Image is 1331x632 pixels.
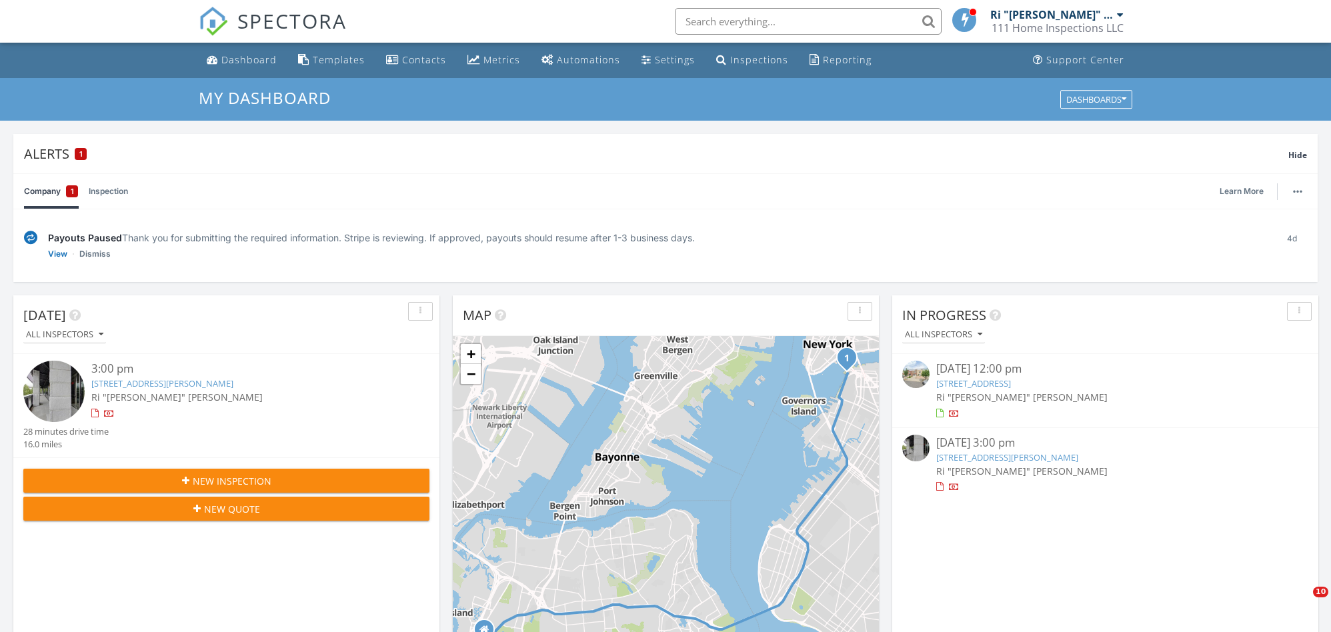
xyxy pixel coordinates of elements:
a: Company [24,174,78,209]
a: Templates [293,48,370,73]
span: In Progress [902,306,986,324]
a: Inspections [711,48,794,73]
img: streetview [902,435,930,462]
div: 16.0 miles [23,438,109,451]
div: Automations [557,53,620,66]
span: Payouts Paused [48,232,122,243]
div: Templates [313,53,365,66]
a: Zoom out [461,364,481,384]
a: SPECTORA [199,18,347,46]
div: Dashboards [1066,95,1126,104]
span: Ri "[PERSON_NAME]" [PERSON_NAME] [936,391,1108,403]
button: New Quote [23,497,429,521]
div: 28 minutes drive time [23,425,109,438]
a: Reporting [804,48,877,73]
div: Dashboard [221,53,277,66]
i: 1 [844,354,850,363]
button: All Inspectors [902,326,985,344]
div: [DATE] 3:00 pm [936,435,1275,451]
a: Learn More [1220,185,1272,198]
div: Support Center [1046,53,1124,66]
a: Inspection [89,174,128,209]
button: Dashboards [1060,90,1132,109]
span: Ri "[PERSON_NAME]" [PERSON_NAME] [936,465,1108,477]
button: All Inspectors [23,326,106,344]
img: under-review-2fe708636b114a7f4b8d.svg [24,231,37,245]
a: Dashboard [201,48,282,73]
div: 3:00 pm [91,361,396,377]
a: Support Center [1028,48,1130,73]
a: [STREET_ADDRESS] [936,377,1011,389]
div: Ri "[PERSON_NAME]" [PERSON_NAME] [990,8,1114,21]
div: 111 Home Inspections LLC [992,21,1124,35]
a: Metrics [462,48,525,73]
div: Contacts [402,53,446,66]
div: Metrics [483,53,520,66]
div: 90 Furman St #N609, BROOKLYN, NY 11201 [847,357,855,365]
a: Dismiss [79,247,111,261]
a: View [48,247,67,261]
span: New Inspection [193,474,271,488]
a: Automations (Basic) [536,48,625,73]
div: [DATE] 12:00 pm [936,361,1275,377]
span: Ri "[PERSON_NAME]" [PERSON_NAME] [91,391,263,403]
span: 1 [71,185,74,198]
img: streetview [23,361,85,422]
div: All Inspectors [26,330,103,339]
span: My Dashboard [199,87,331,109]
span: Map [463,306,491,324]
iframe: Intercom live chat [1286,587,1318,619]
span: 1 [79,149,83,159]
div: Alerts [24,145,1288,163]
span: SPECTORA [237,7,347,35]
span: 10 [1313,587,1328,597]
a: Zoom in [461,344,481,364]
input: Search everything... [675,8,942,35]
span: [DATE] [23,306,66,324]
div: Settings [655,53,695,66]
a: Settings [636,48,700,73]
button: New Inspection [23,469,429,493]
img: The Best Home Inspection Software - Spectora [199,7,228,36]
div: Reporting [823,53,872,66]
div: Inspections [730,53,788,66]
img: streetview [902,361,930,388]
a: [DATE] 3:00 pm [STREET_ADDRESS][PERSON_NAME] Ri "[PERSON_NAME]" [PERSON_NAME] [902,435,1308,494]
span: Hide [1288,149,1307,161]
img: ellipsis-632cfdd7c38ec3a7d453.svg [1293,190,1302,193]
a: Contacts [381,48,451,73]
div: Thank you for submitting the required information. Stripe is reviewing. If approved, payouts shou... [48,231,1266,245]
span: New Quote [204,502,260,516]
a: 3:00 pm [STREET_ADDRESS][PERSON_NAME] Ri "[PERSON_NAME]" [PERSON_NAME] 28 minutes drive time 16.0... [23,361,429,451]
a: [STREET_ADDRESS][PERSON_NAME] [91,377,233,389]
a: [DATE] 12:00 pm [STREET_ADDRESS] Ri "[PERSON_NAME]" [PERSON_NAME] [902,361,1308,420]
a: [STREET_ADDRESS][PERSON_NAME] [936,451,1078,463]
div: 4d [1277,231,1307,261]
div: All Inspectors [905,330,982,339]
